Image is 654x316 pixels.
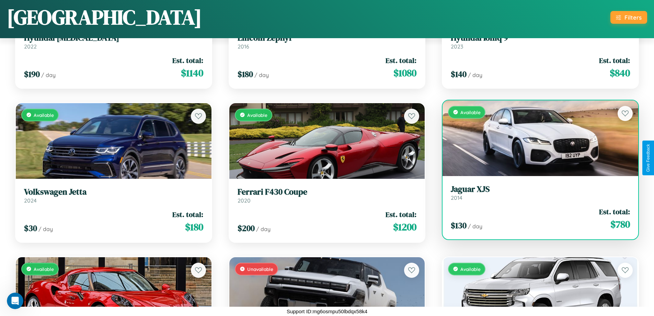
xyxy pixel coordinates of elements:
span: 2020 [238,197,251,204]
h3: Volkswagen Jetta [24,187,203,197]
a: Lincoln Zephyr2016 [238,33,417,50]
h3: Jaguar XJS [451,184,630,194]
span: Unavailable [247,266,273,272]
a: Hyundai Ioniq 92023 [451,33,630,50]
span: $ 140 [451,68,467,80]
h3: Lincoln Zephyr [238,33,417,43]
span: Est. total: [386,55,416,65]
span: / day [468,223,482,230]
span: / day [468,72,482,78]
span: $ 200 [238,222,255,234]
span: 2016 [238,43,249,50]
span: Available [460,266,481,272]
iframe: Intercom live chat [7,293,23,309]
span: / day [256,226,271,232]
span: $ 1200 [393,220,416,234]
span: $ 1080 [393,66,416,80]
a: Ferrari F430 Coupe2020 [238,187,417,204]
span: Est. total: [599,55,630,65]
span: Est. total: [599,207,630,217]
p: Support ID: mg6osmpu50lbdqx58k4 [287,307,367,316]
h3: Hyundai [MEDICAL_DATA] [24,33,203,43]
span: $ 180 [185,220,203,234]
span: $ 190 [24,68,40,80]
span: Est. total: [386,209,416,219]
span: $ 840 [610,66,630,80]
span: $ 1140 [181,66,203,80]
button: Filters [610,11,647,24]
h3: Ferrari F430 Coupe [238,187,417,197]
span: $ 780 [610,217,630,231]
a: Volkswagen Jetta2024 [24,187,203,204]
span: $ 180 [238,68,253,80]
span: Est. total: [172,209,203,219]
a: Jaguar XJS2014 [451,184,630,201]
span: Available [34,112,54,118]
span: / day [38,226,53,232]
div: Give Feedback [646,144,651,172]
span: 2022 [24,43,37,50]
span: 2014 [451,194,462,201]
span: $ 30 [24,222,37,234]
span: / day [254,72,269,78]
span: Available [247,112,267,118]
a: Hyundai [MEDICAL_DATA]2022 [24,33,203,50]
span: 2024 [24,197,37,204]
h1: [GEOGRAPHIC_DATA] [7,3,202,31]
span: Est. total: [172,55,203,65]
span: Available [34,266,54,272]
span: 2023 [451,43,463,50]
span: / day [41,72,56,78]
span: Available [460,109,481,115]
h3: Hyundai Ioniq 9 [451,33,630,43]
span: $ 130 [451,220,467,231]
div: Filters [624,14,642,21]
